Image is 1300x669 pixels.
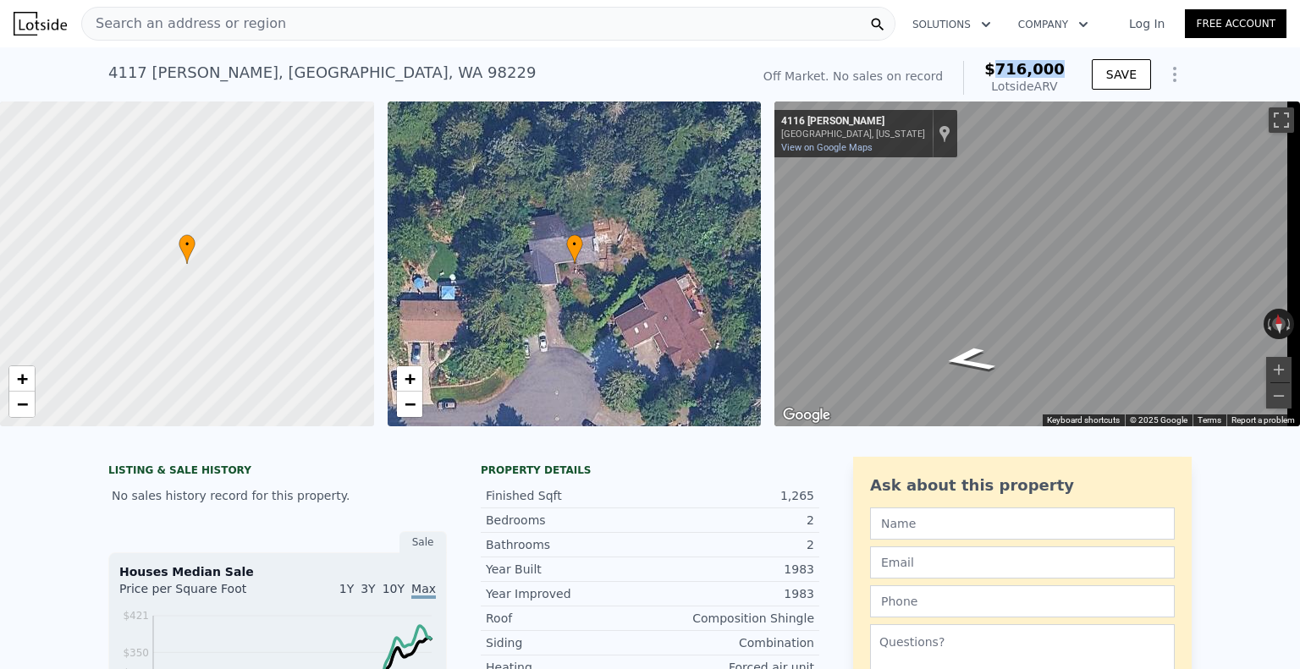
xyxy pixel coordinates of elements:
[763,68,943,85] div: Off Market. No sales on record
[397,366,422,392] a: Zoom in
[939,124,950,143] a: Show location on map
[486,610,650,627] div: Roof
[486,512,650,529] div: Bedrooms
[404,368,415,389] span: +
[1005,9,1102,40] button: Company
[1130,415,1187,425] span: © 2025 Google
[108,480,447,511] div: No sales history record for this property.
[1271,308,1286,339] button: Reset the view
[1092,59,1151,90] button: SAVE
[870,507,1175,540] input: Name
[14,12,67,36] img: Lotside
[984,60,1065,78] span: $716,000
[9,392,35,417] a: Zoom out
[650,561,814,578] div: 1983
[774,101,1300,426] div: Map
[566,237,583,252] span: •
[650,487,814,504] div: 1,265
[774,101,1300,426] div: Street View
[984,78,1065,95] div: Lotside ARV
[82,14,286,34] span: Search an address or region
[650,634,814,651] div: Combination
[870,546,1175,579] input: Email
[650,512,814,529] div: 2
[650,610,814,627] div: Composition Shingle
[108,463,447,480] div: LISTING & SALE HISTORY
[1266,383,1292,409] button: Zoom out
[1185,9,1286,38] a: Free Account
[486,634,650,651] div: Siding
[399,531,447,553] div: Sale
[921,341,1018,377] path: Go West, Susan Ct
[781,142,873,153] a: View on Google Maps
[119,563,436,580] div: Houses Median Sale
[566,234,583,264] div: •
[123,647,149,659] tspan: $350
[486,536,650,553] div: Bathrooms
[119,580,278,607] div: Price per Square Foot
[17,368,28,389] span: +
[1286,309,1295,339] button: Rotate clockwise
[486,585,650,602] div: Year Improved
[1269,107,1294,133] button: Toggle fullscreen view
[383,582,405,595] span: 10Y
[899,9,1005,40] button: Solutions
[779,404,835,426] img: Google
[781,129,925,140] div: [GEOGRAPHIC_DATA], [US_STATE]
[404,393,415,414] span: −
[179,237,196,252] span: •
[1198,415,1221,425] a: Terms (opens in new tab)
[1264,309,1273,339] button: Rotate counterclockwise
[781,115,925,129] div: 4116 [PERSON_NAME]
[1231,415,1295,425] a: Report a problem
[650,585,814,602] div: 1983
[870,585,1175,617] input: Phone
[870,474,1175,497] div: Ask about this property
[1266,357,1292,382] button: Zoom in
[486,561,650,578] div: Year Built
[481,463,819,477] div: Property details
[650,536,814,553] div: 2
[779,404,835,426] a: Open this area in Google Maps (opens a new window)
[1158,58,1192,91] button: Show Options
[108,61,536,85] div: 4117 [PERSON_NAME] , [GEOGRAPHIC_DATA] , WA 98229
[339,582,354,595] span: 1Y
[486,487,650,504] div: Finished Sqft
[411,582,436,599] span: Max
[123,610,149,622] tspan: $421
[9,366,35,392] a: Zoom in
[1109,15,1185,32] a: Log In
[17,393,28,414] span: −
[361,582,375,595] span: 3Y
[397,392,422,417] a: Zoom out
[179,234,196,264] div: •
[1047,414,1120,426] button: Keyboard shortcuts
